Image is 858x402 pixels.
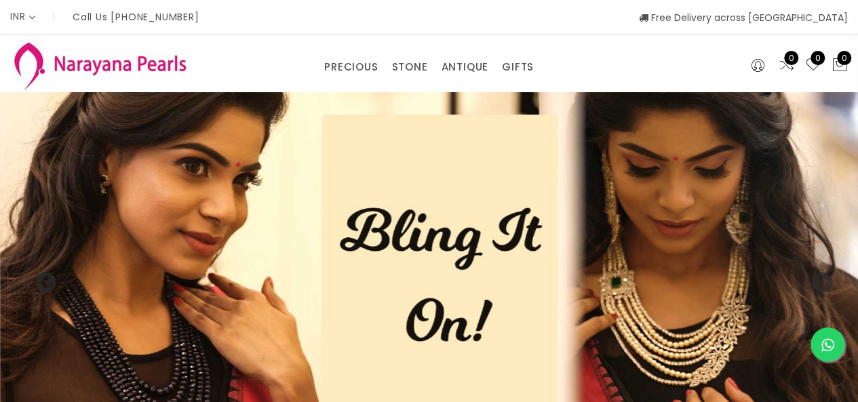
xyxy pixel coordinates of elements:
span: 0 [784,51,798,65]
a: GIFTS [502,57,534,77]
a: ANTIQUE [441,57,488,77]
a: 0 [779,57,795,75]
a: 0 [805,57,821,75]
button: Next [811,272,824,285]
p: Call Us [PHONE_NUMBER] [73,12,199,22]
button: Previous [34,272,47,285]
span: Free Delivery across [GEOGRAPHIC_DATA] [639,11,848,24]
span: 0 [837,51,851,65]
span: 0 [811,51,825,65]
a: PRECIOUS [324,57,378,77]
button: 0 [832,57,848,75]
a: STONE [391,57,427,77]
